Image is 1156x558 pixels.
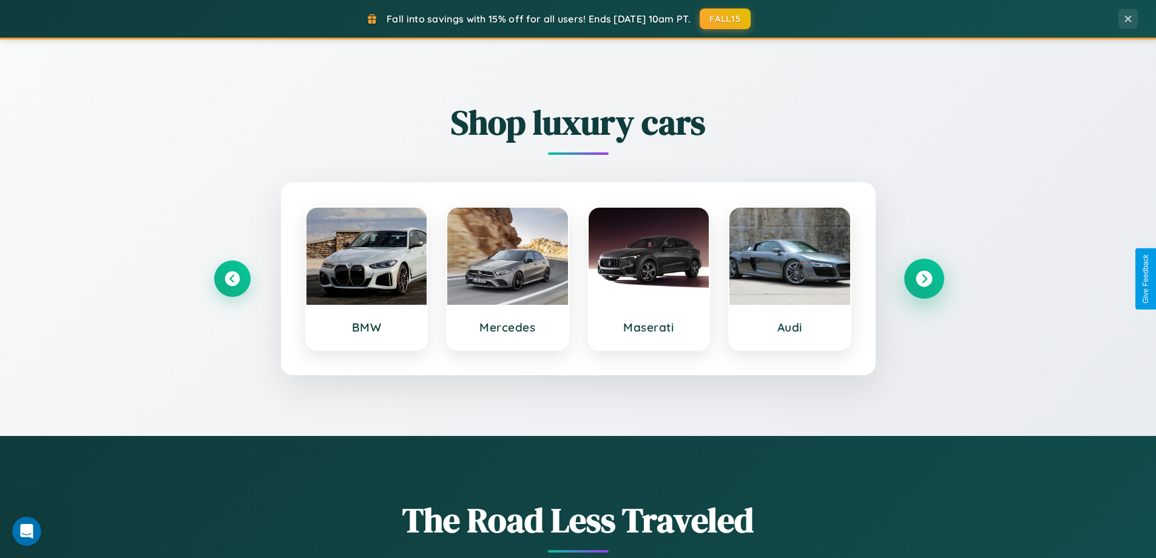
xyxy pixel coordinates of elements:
[700,9,751,29] button: FALL15
[12,517,41,546] iframe: Intercom live chat
[214,497,942,543] h1: The Road Less Traveled
[1141,254,1150,304] div: Give Feedback
[742,320,838,335] h3: Audi
[319,320,415,335] h3: BMW
[459,320,556,335] h3: Mercedes
[214,99,942,146] h2: Shop luxury cars
[601,320,697,335] h3: Maserati
[387,13,691,25] span: Fall into savings with 15% off for all users! Ends [DATE] 10am PT.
